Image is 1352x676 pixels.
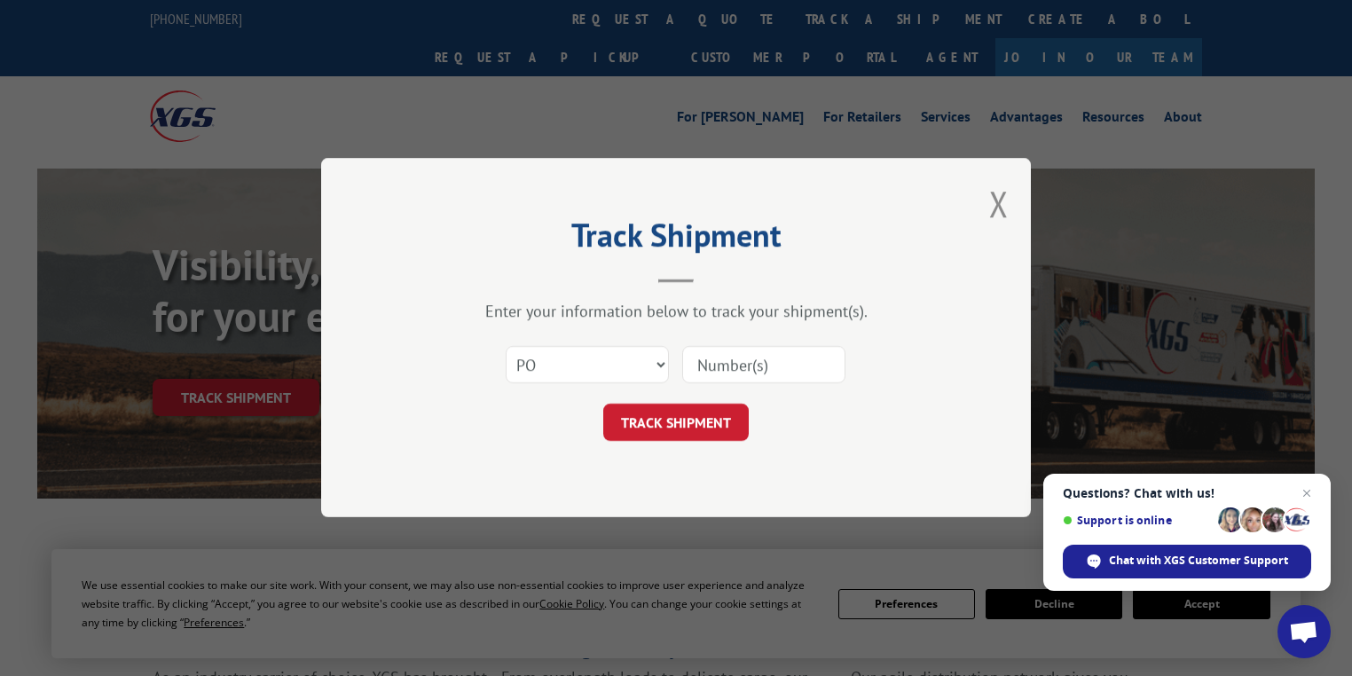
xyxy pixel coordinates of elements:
[1296,483,1317,504] span: Close chat
[989,180,1009,227] button: Close modal
[410,223,942,256] h2: Track Shipment
[682,347,845,384] input: Number(s)
[603,405,749,442] button: TRACK SHIPMENT
[410,302,942,322] div: Enter your information below to track your shipment(s).
[1063,486,1311,500] span: Questions? Chat with us!
[1063,545,1311,578] div: Chat with XGS Customer Support
[1277,605,1331,658] div: Open chat
[1063,514,1212,527] span: Support is online
[1109,553,1288,569] span: Chat with XGS Customer Support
